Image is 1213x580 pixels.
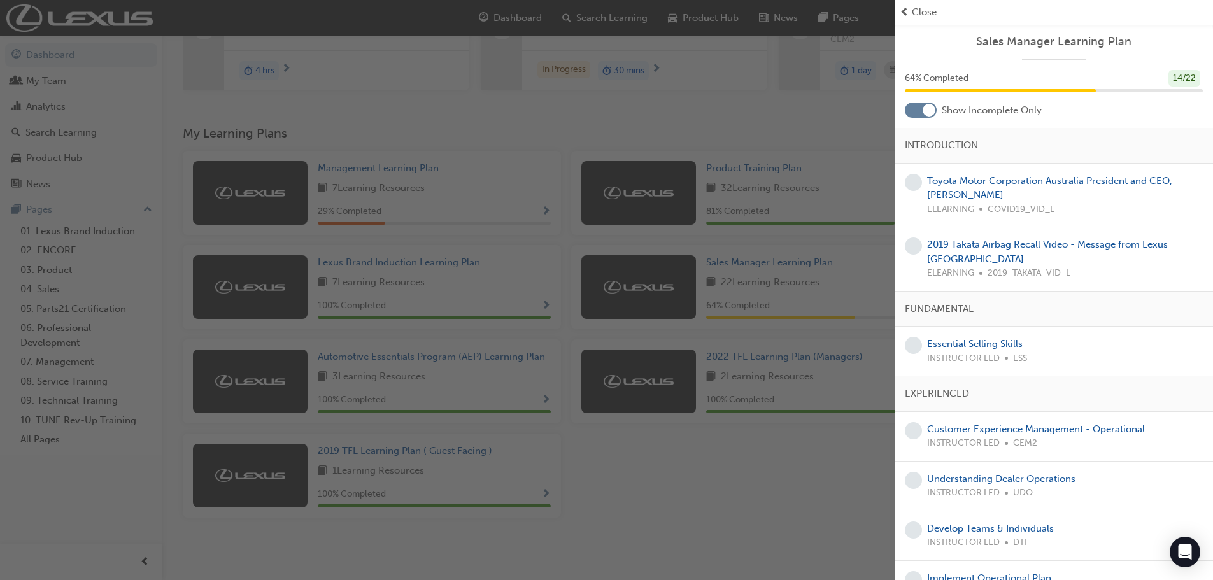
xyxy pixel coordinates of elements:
[905,422,922,439] span: learningRecordVerb_NONE-icon
[905,521,922,539] span: learningRecordVerb_NONE-icon
[912,5,937,20] span: Close
[1013,351,1027,366] span: ESS
[988,202,1054,217] span: COVID19_VID_L
[905,174,922,191] span: learningRecordVerb_NONE-icon
[927,202,974,217] span: ELEARNING
[1168,70,1200,87] div: 14 / 22
[927,486,1000,500] span: INSTRUCTOR LED
[988,266,1070,281] span: 2019_TAKATA_VID_L
[927,239,1168,265] a: 2019 Takata Airbag Recall Video - Message from Lexus [GEOGRAPHIC_DATA]
[927,338,1023,350] a: Essential Selling Skills
[905,138,978,153] span: INTRODUCTION
[900,5,1208,20] button: prev-iconClose
[927,473,1075,485] a: Understanding Dealer Operations
[1170,537,1200,567] div: Open Intercom Messenger
[1013,436,1037,451] span: CEM2
[905,34,1203,49] a: Sales Manager Learning Plan
[905,337,922,354] span: learningRecordVerb_NONE-icon
[905,472,922,489] span: learningRecordVerb_NONE-icon
[927,535,1000,550] span: INSTRUCTOR LED
[927,523,1054,534] a: Develop Teams & Individuals
[942,103,1042,118] span: Show Incomplete Only
[927,175,1172,201] a: Toyota Motor Corporation Australia President and CEO, [PERSON_NAME]
[927,423,1145,435] a: Customer Experience Management - Operational
[1013,535,1027,550] span: DTI
[900,5,909,20] span: prev-icon
[905,71,968,86] span: 64 % Completed
[927,351,1000,366] span: INSTRUCTOR LED
[1013,486,1033,500] span: UDO
[927,266,974,281] span: ELEARNING
[927,436,1000,451] span: INSTRUCTOR LED
[905,302,974,316] span: FUNDAMENTAL
[905,237,922,255] span: learningRecordVerb_NONE-icon
[905,386,969,401] span: EXPERIENCED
